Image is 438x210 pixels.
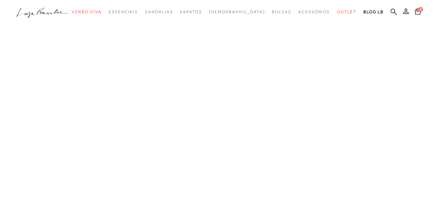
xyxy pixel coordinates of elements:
a: BLOG LB [363,6,384,18]
a: categoryNavScreenReaderText [72,6,102,18]
a: categoryNavScreenReaderText [337,6,356,18]
span: Bolsas [272,9,291,14]
a: categoryNavScreenReaderText [145,6,173,18]
span: Essenciais [109,9,138,14]
span: 0 [418,7,423,12]
span: Acessórios [298,9,330,14]
span: [DEMOGRAPHIC_DATA] [209,9,265,14]
span: Outlet [337,9,356,14]
a: categoryNavScreenReaderText [180,6,202,18]
span: Verão Viva [72,9,102,14]
a: categoryNavScreenReaderText [298,6,330,18]
a: categoryNavScreenReaderText [272,6,291,18]
a: noSubCategoriesText [209,6,265,18]
button: 0 [413,8,423,17]
span: BLOG LB [363,9,384,14]
a: categoryNavScreenReaderText [109,6,138,18]
span: Sapatos [180,9,202,14]
span: Sandálias [145,9,173,14]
